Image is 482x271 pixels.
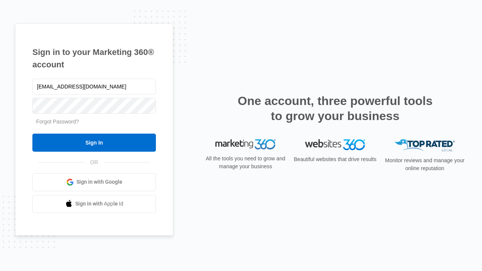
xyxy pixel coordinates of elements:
[235,93,435,123] h2: One account, three powerful tools to grow your business
[76,178,122,186] span: Sign in with Google
[305,139,365,150] img: Websites 360
[395,139,455,152] img: Top Rated Local
[36,119,79,125] a: Forgot Password?
[32,195,156,213] a: Sign in with Apple Id
[75,200,124,208] span: Sign in with Apple Id
[32,46,156,71] h1: Sign in to your Marketing 360® account
[383,157,467,172] p: Monitor reviews and manage your online reputation
[293,155,377,163] p: Beautiful websites that drive results
[32,134,156,152] input: Sign In
[215,139,276,150] img: Marketing 360
[32,173,156,191] a: Sign in with Google
[32,79,156,94] input: Email
[85,158,104,166] span: OR
[203,155,288,171] p: All the tools you need to grow and manage your business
